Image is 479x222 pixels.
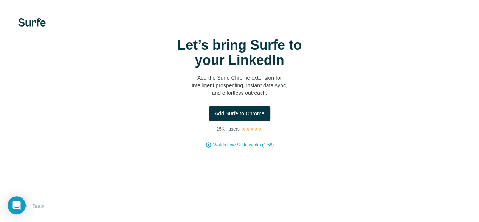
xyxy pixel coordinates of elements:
[241,127,263,131] img: Rating Stars
[215,110,265,117] span: Add Surfe to Chrome
[164,74,315,97] p: Add the Surfe Chrome extension for intelligent prospecting, instant data sync, and effortless out...
[18,18,46,27] img: Surfe's logo
[213,142,274,148] button: Watch how Surfe works (1:58)
[18,199,50,213] button: Back
[216,126,239,132] p: 25K+ users
[209,106,271,121] button: Add Surfe to Chrome
[164,38,315,68] h1: Let’s bring Surfe to your LinkedIn
[8,196,26,214] div: Open Intercom Messenger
